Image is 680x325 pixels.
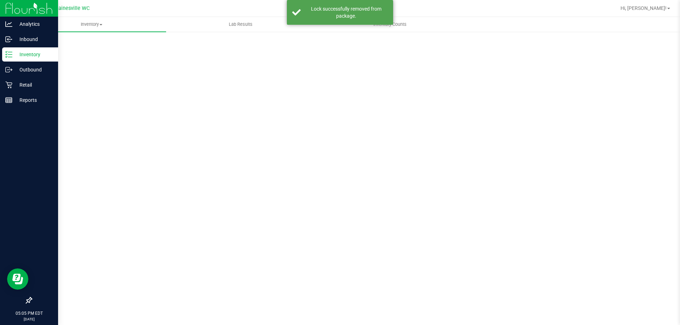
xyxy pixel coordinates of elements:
[5,21,12,28] inline-svg: Analytics
[5,97,12,104] inline-svg: Reports
[12,96,55,104] p: Reports
[12,20,55,28] p: Analytics
[166,17,315,32] a: Lab Results
[12,35,55,43] p: Inbound
[17,21,166,28] span: Inventory
[5,51,12,58] inline-svg: Inventory
[7,268,28,290] iframe: Resource center
[55,5,90,11] span: Gainesville WC
[5,36,12,43] inline-svg: Inbound
[219,21,262,28] span: Lab Results
[12,81,55,89] p: Retail
[12,65,55,74] p: Outbound
[3,317,55,322] p: [DATE]
[3,310,55,317] p: 05:05 PM EDT
[620,5,667,11] span: Hi, [PERSON_NAME]!
[17,17,166,32] a: Inventory
[12,50,55,59] p: Inventory
[5,66,12,73] inline-svg: Outbound
[305,5,388,19] div: Lock successfully removed from package.
[5,81,12,88] inline-svg: Retail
